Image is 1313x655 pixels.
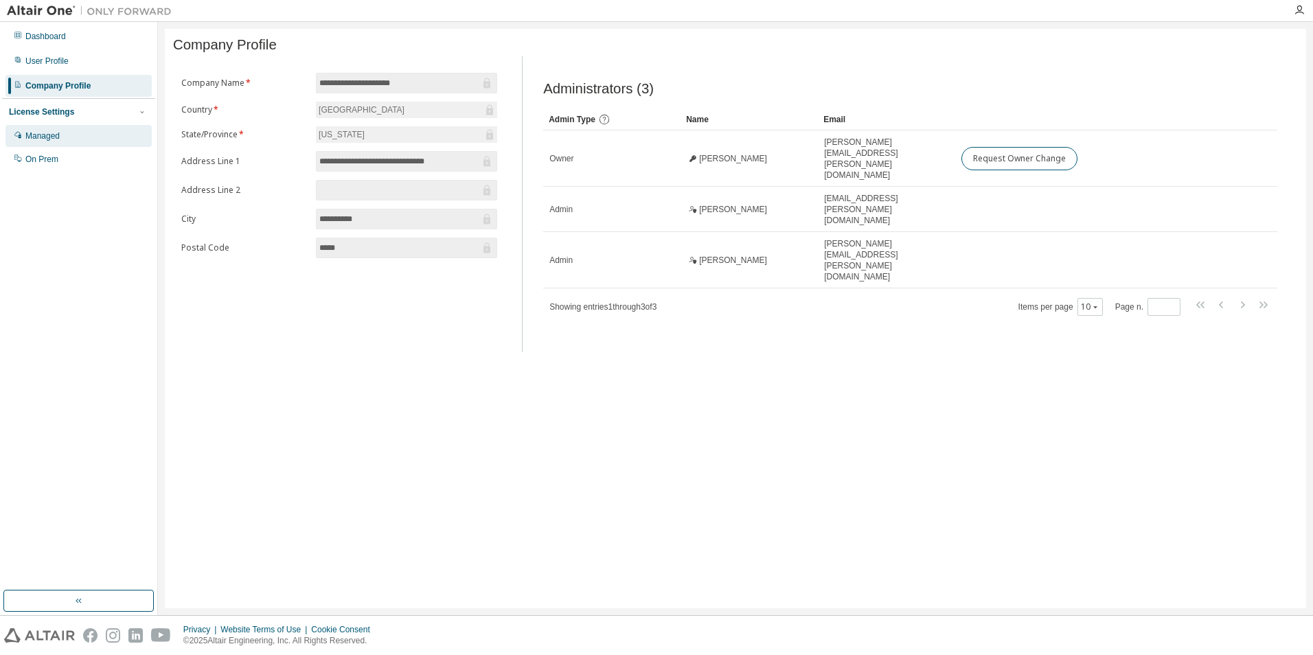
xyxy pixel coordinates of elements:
[317,127,367,142] div: [US_STATE]
[181,104,308,115] label: Country
[9,106,74,117] div: License Settings
[316,102,497,118] div: [GEOGRAPHIC_DATA]
[311,624,378,635] div: Cookie Consent
[106,628,120,643] img: instagram.svg
[1018,298,1103,316] span: Items per page
[699,255,767,266] span: [PERSON_NAME]
[686,108,812,130] div: Name
[181,156,308,167] label: Address Line 1
[699,204,767,215] span: [PERSON_NAME]
[220,624,311,635] div: Website Terms of Use
[183,624,220,635] div: Privacy
[183,635,378,647] p: © 2025 Altair Engineering, Inc. All Rights Reserved.
[316,126,497,143] div: [US_STATE]
[25,154,58,165] div: On Prem
[961,147,1077,170] button: Request Owner Change
[151,628,171,643] img: youtube.svg
[25,80,91,91] div: Company Profile
[181,214,308,225] label: City
[823,108,950,130] div: Email
[549,255,573,266] span: Admin
[25,130,60,141] div: Managed
[549,115,595,124] span: Admin Type
[549,153,573,164] span: Owner
[181,129,308,140] label: State/Province
[173,37,277,53] span: Company Profile
[543,81,654,97] span: Administrators (3)
[549,302,656,312] span: Showing entries 1 through 3 of 3
[4,628,75,643] img: altair_logo.svg
[25,31,66,42] div: Dashboard
[549,204,573,215] span: Admin
[181,242,308,253] label: Postal Code
[83,628,98,643] img: facebook.svg
[25,56,69,67] div: User Profile
[181,185,308,196] label: Address Line 2
[317,102,407,117] div: [GEOGRAPHIC_DATA]
[824,193,949,226] span: [EMAIL_ADDRESS][PERSON_NAME][DOMAIN_NAME]
[699,153,767,164] span: [PERSON_NAME]
[824,137,949,181] span: [PERSON_NAME][EMAIL_ADDRESS][PERSON_NAME][DOMAIN_NAME]
[824,238,949,282] span: [PERSON_NAME][EMAIL_ADDRESS][PERSON_NAME][DOMAIN_NAME]
[1115,298,1180,316] span: Page n.
[7,4,179,18] img: Altair One
[128,628,143,643] img: linkedin.svg
[181,78,308,89] label: Company Name
[1081,301,1099,312] button: 10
